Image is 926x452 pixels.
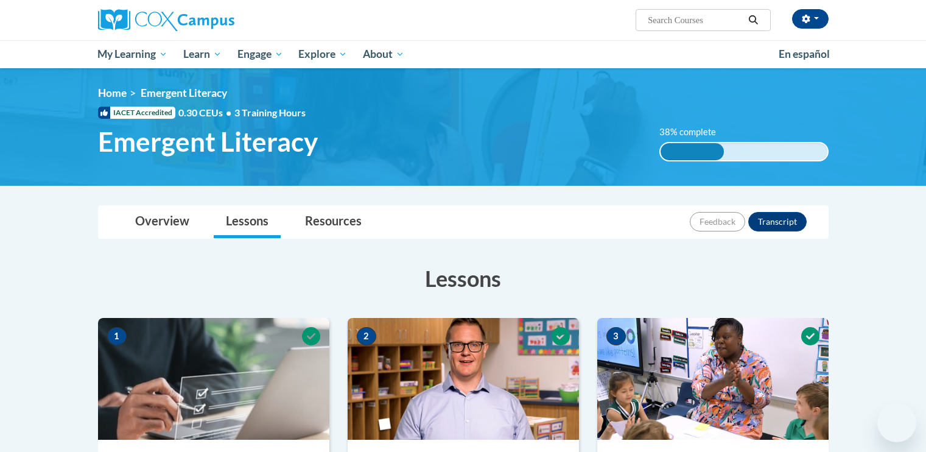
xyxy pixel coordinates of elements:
[98,263,829,294] h3: Lessons
[98,9,234,31] img: Cox Campus
[214,206,281,238] a: Lessons
[90,40,176,68] a: My Learning
[230,40,291,68] a: Engage
[175,40,230,68] a: Learn
[744,13,762,27] button: Search
[183,47,222,62] span: Learn
[357,327,376,345] span: 2
[98,107,175,119] span: IACET Accredited
[98,87,127,99] a: Home
[98,9,329,31] a: Cox Campus
[234,107,306,118] span: 3 Training Hours
[606,327,626,345] span: 3
[107,327,127,345] span: 1
[792,9,829,29] button: Account Settings
[141,87,227,99] span: Emergent Literacy
[877,403,916,442] iframe: Button to launch messaging window
[690,212,745,231] button: Feedback
[290,40,355,68] a: Explore
[659,125,729,139] label: 38% complete
[98,125,318,158] span: Emergent Literacy
[123,206,202,238] a: Overview
[237,47,283,62] span: Engage
[647,13,744,27] input: Search Courses
[293,206,374,238] a: Resources
[178,106,234,119] span: 0.30 CEUs
[80,40,847,68] div: Main menu
[597,318,829,440] img: Course Image
[98,318,329,440] img: Course Image
[226,107,231,118] span: •
[298,47,347,62] span: Explore
[355,40,412,68] a: About
[661,143,724,160] div: 38% complete
[363,47,404,62] span: About
[779,48,830,60] span: En español
[97,47,167,62] span: My Learning
[748,212,807,231] button: Transcript
[348,318,579,440] img: Course Image
[771,41,838,67] a: En español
